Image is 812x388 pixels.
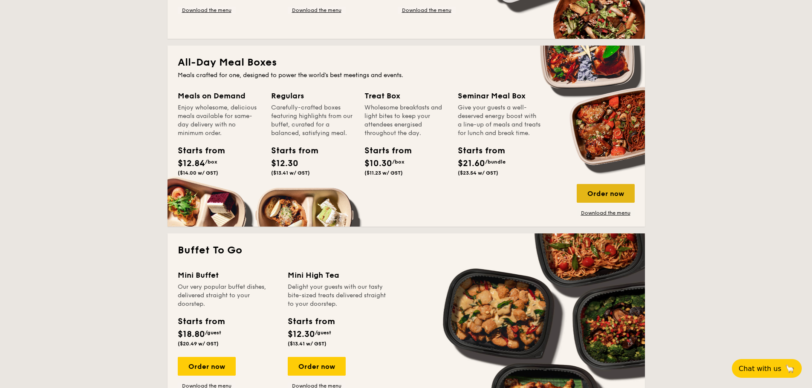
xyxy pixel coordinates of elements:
[577,184,635,203] div: Order now
[178,329,205,339] span: $18.80
[205,159,217,165] span: /box
[178,158,205,169] span: $12.84
[364,144,403,157] div: Starts from
[271,158,298,169] span: $12.30
[739,365,781,373] span: Chat with us
[178,269,277,281] div: Mini Buffet
[577,210,635,216] a: Download the menu
[178,341,219,347] span: ($20.49 w/ GST)
[271,144,309,157] div: Starts from
[178,56,635,69] h2: All-Day Meal Boxes
[178,7,236,14] a: Download the menu
[178,170,218,176] span: ($14.00 w/ GST)
[392,159,405,165] span: /box
[178,315,224,328] div: Starts from
[271,170,310,176] span: ($13.41 w/ GST)
[178,283,277,308] div: Our very popular buffet dishes, delivered straight to your doorstep.
[364,90,448,102] div: Treat Box
[785,364,795,374] span: 🦙
[178,244,635,257] h2: Buffet To Go
[271,90,354,102] div: Regulars
[458,144,496,157] div: Starts from
[485,159,506,165] span: /bundle
[458,90,541,102] div: Seminar Meal Box
[315,330,331,336] span: /guest
[178,144,216,157] div: Starts from
[205,330,221,336] span: /guest
[398,7,456,14] a: Download the menu
[288,7,346,14] a: Download the menu
[364,103,448,138] div: Wholesome breakfasts and light bites to keep your attendees energised throughout the day.
[364,170,403,176] span: ($11.23 w/ GST)
[288,357,346,376] div: Order now
[732,359,802,378] button: Chat with us🦙
[288,283,387,308] div: Delight your guests with our tasty bite-sized treats delivered straight to your doorstep.
[271,103,354,138] div: Carefully-crafted boxes featuring highlights from our buffet, curated for a balanced, satisfying ...
[458,170,498,176] span: ($23.54 w/ GST)
[288,341,327,347] span: ($13.41 w/ GST)
[178,357,236,376] div: Order now
[288,315,334,328] div: Starts from
[288,269,387,281] div: Mini High Tea
[458,103,541,138] div: Give your guests a well-deserved energy boost with a line-up of meals and treats for lunch and br...
[288,329,315,339] span: $12.30
[178,90,261,102] div: Meals on Demand
[364,158,392,169] span: $10.30
[178,103,261,138] div: Enjoy wholesome, delicious meals available for same-day delivery with no minimum order.
[458,158,485,169] span: $21.60
[178,71,635,80] div: Meals crafted for one, designed to power the world's best meetings and events.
